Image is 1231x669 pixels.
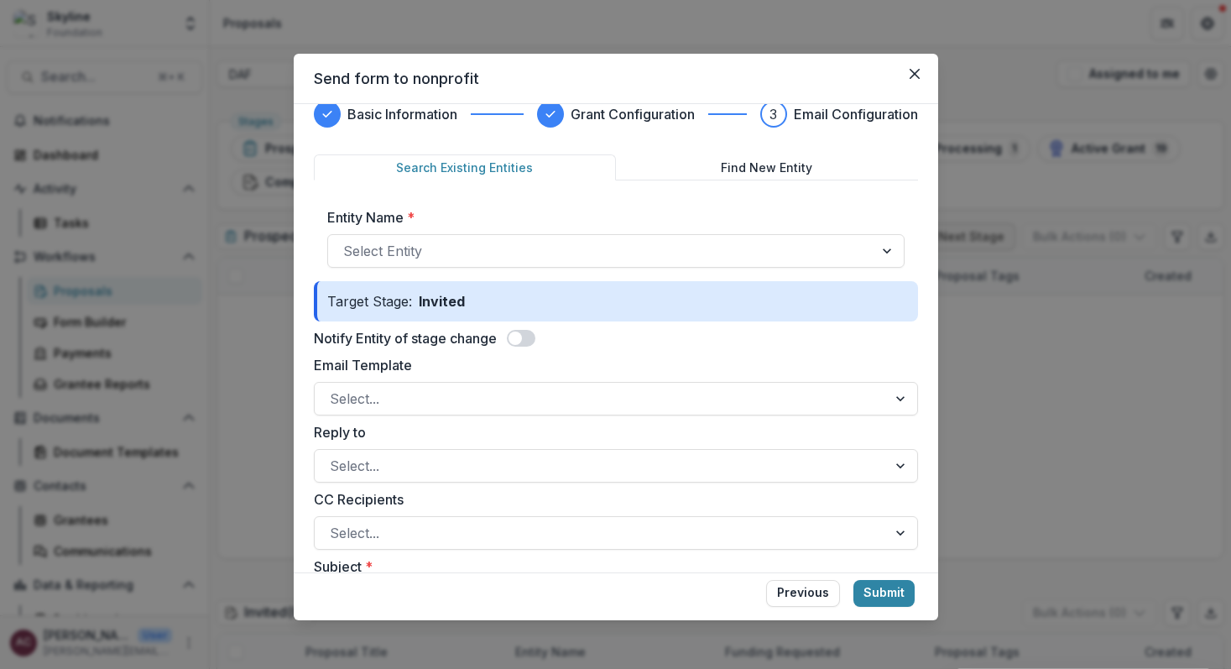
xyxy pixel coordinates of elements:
label: Entity Name [327,207,895,227]
button: Close [901,60,928,87]
label: Subject [314,557,908,577]
button: Previous [766,580,840,607]
header: Send form to nonprofit [294,54,938,104]
h3: Email Configuration [794,104,918,124]
label: Reply to [314,422,908,442]
button: Search Existing Entities [314,154,616,180]
div: Progress [314,101,918,128]
div: Target Stage: [314,281,918,321]
label: Notify Entity of stage change [314,328,497,348]
h3: Basic Information [347,104,457,124]
div: 3 [769,104,777,124]
h3: Grant Configuration [571,104,695,124]
label: CC Recipients [314,489,908,510]
button: Find New Entity [616,154,918,180]
button: Submit [853,580,915,607]
label: Email Template [314,355,908,375]
p: Invited [412,291,472,311]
